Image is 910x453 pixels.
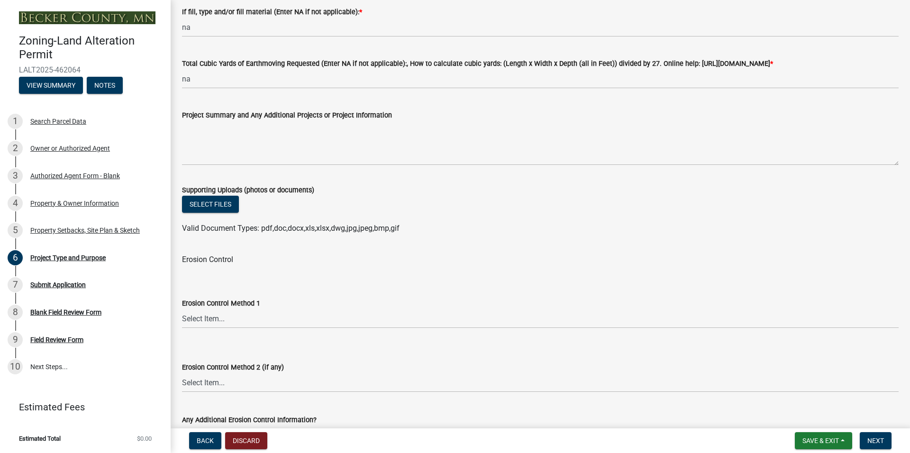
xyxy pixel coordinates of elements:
span: Valid Document Types: pdf,doc,docx,xls,xlsx,dwg,jpg,jpeg,bmp,gif [182,224,400,233]
button: Next [860,432,892,449]
label: Total Cubic Yards of Earthmoving Requested (Enter NA if not applicable):, How to calculate cubic ... [182,61,773,67]
span: Back [197,437,214,444]
div: 7 [8,277,23,292]
div: 3 [8,168,23,183]
button: Save & Exit [795,432,852,449]
button: View Summary [19,77,83,94]
button: Notes [87,77,123,94]
label: Erosion Control Method 1 [182,300,260,307]
button: Discard [225,432,267,449]
span: Next [867,437,884,444]
span: Save & Exit [802,437,839,444]
div: 1 [8,114,23,129]
label: Erosion Control Method 2 (if any) [182,364,284,371]
div: 5 [8,223,23,238]
span: $0.00 [137,435,152,442]
div: 9 [8,332,23,347]
img: Becker County, Minnesota [19,11,155,24]
div: Property & Owner Information [30,200,119,207]
span: Estimated Total [19,435,61,442]
label: Any Additional Erosion Control Information? [182,417,317,424]
div: 2 [8,141,23,156]
div: 4 [8,196,23,211]
wm-modal-confirm: Notes [87,82,123,90]
wm-modal-confirm: Summary [19,82,83,90]
button: Back [189,432,221,449]
div: Property Setbacks, Site Plan & Sketch [30,227,140,234]
div: Project Type and Purpose [30,254,106,261]
div: 6 [8,250,23,265]
div: Submit Application [30,281,86,288]
label: Project Summary and Any Additional Projects or Project Information [182,112,392,119]
button: Select files [182,196,239,213]
label: If fill, type and/or fill material (Enter NA if not applicable): [182,9,362,16]
div: Erosion Control [182,254,899,265]
div: 8 [8,305,23,320]
div: Blank Field Review Form [30,309,101,316]
div: 10 [8,359,23,374]
span: LALT2025-462064 [19,65,152,74]
div: Search Parcel Data [30,118,86,125]
h4: Zoning-Land Alteration Permit [19,34,163,62]
a: Estimated Fees [8,398,155,417]
label: Supporting Uploads (photos or documents) [182,187,314,194]
div: Field Review Form [30,336,83,343]
div: Authorized Agent Form - Blank [30,172,120,179]
div: Owner or Authorized Agent [30,145,110,152]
